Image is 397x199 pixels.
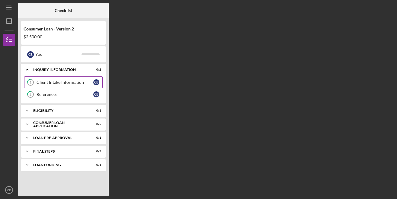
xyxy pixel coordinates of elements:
div: Consumer Loan - Version 2 [24,27,103,31]
div: FINAL STEPS [33,150,86,153]
div: Client Intake Information [37,80,93,85]
div: C B [93,79,99,85]
div: Loan Pre-Approval [33,136,86,140]
div: 0 / 3 [90,150,101,153]
div: 0 / 1 [90,163,101,167]
a: 2ReferencesCB [24,88,103,100]
button: CB [3,184,15,196]
div: 0 / 2 [90,68,101,71]
div: C B [93,91,99,97]
text: CB [7,188,11,192]
a: 1Client Intake InformationCB [24,76,103,88]
div: 0 / 1 [90,109,101,112]
div: Consumer Loan Application [33,121,86,128]
div: References [37,92,93,97]
div: Loan Funding [33,163,86,167]
div: Eligibility [33,109,86,112]
div: 0 / 1 [90,136,101,140]
div: Inquiry Information [33,68,86,71]
div: You [35,49,82,59]
b: Checklist [55,8,72,13]
div: 0 / 5 [90,122,101,126]
tspan: 1 [30,81,31,84]
div: $2,500.00 [24,34,103,39]
tspan: 2 [30,93,31,96]
div: C B [27,51,34,58]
